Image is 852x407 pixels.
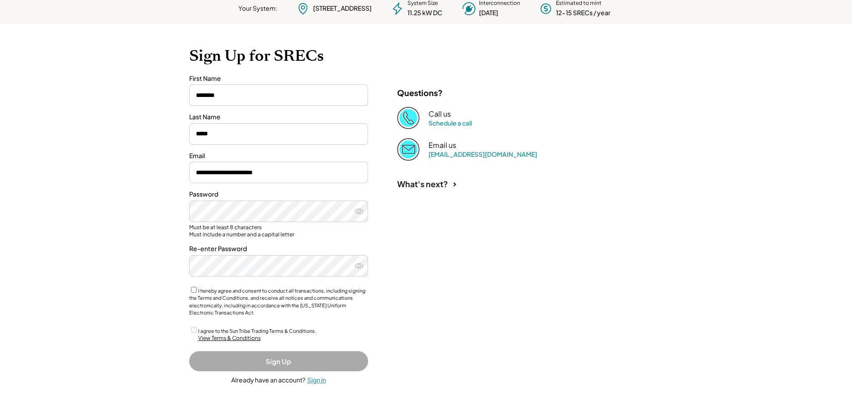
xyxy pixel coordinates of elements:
div: Last Name [189,113,368,122]
div: Call us [428,109,451,119]
div: [STREET_ADDRESS] [313,4,372,13]
button: Sign Up [189,351,368,371]
label: I hereby agree and consent to conduct all transactions, including signing the Terms and Condition... [189,288,365,316]
a: [EMAIL_ADDRESS][DOMAIN_NAME] [428,150,537,158]
img: Email%202%403x.png [397,138,420,160]
div: 12-15 SRECs / year [556,8,610,17]
div: Must be at least 8 characters Must include a number and a capital letter [189,224,368,238]
div: Re-enter Password [189,244,368,253]
div: View Terms & Conditions [198,335,261,342]
div: 11.25 kW DC [407,8,442,17]
h1: Sign Up for SRECs [189,46,663,65]
div: [DATE] [479,8,498,17]
div: Password [189,190,368,199]
div: Questions? [397,88,443,98]
div: What's next? [397,179,448,189]
div: Email us [428,141,456,150]
div: Already have an account? [231,376,305,385]
div: First Name [189,74,368,83]
img: Phone%20copy%403x.png [397,107,420,129]
div: Sign in [307,376,326,384]
div: Your System: [238,4,277,13]
div: Email [189,151,368,160]
a: Schedule a call [428,119,472,127]
label: I agree to the Sun Tribe Trading Terms & Conditions. [198,328,316,334]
